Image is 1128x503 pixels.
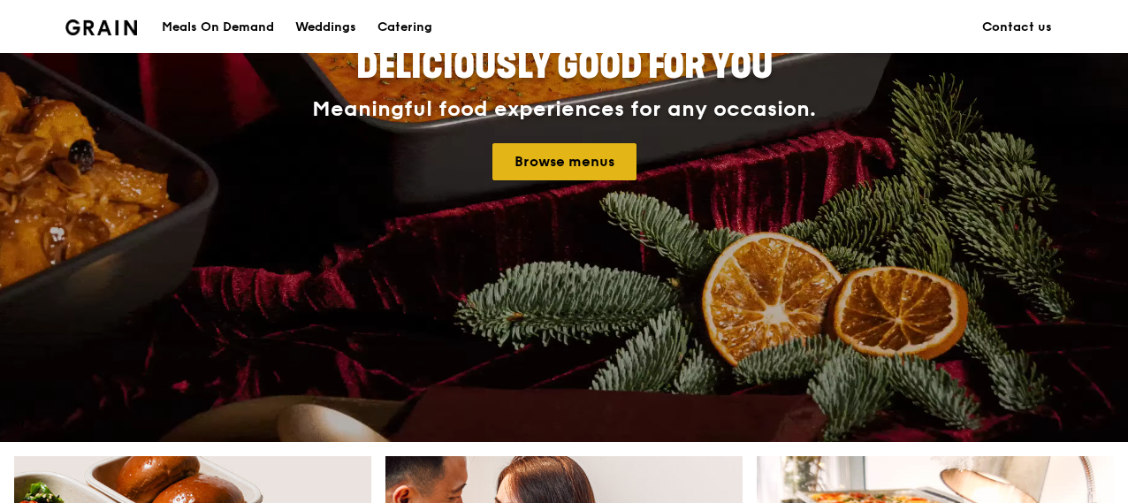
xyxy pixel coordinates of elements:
div: Meals On Demand [162,1,274,54]
a: Weddings [285,1,367,54]
a: Contact us [972,1,1063,54]
a: Catering [367,1,443,54]
div: Meaningful food experiences for any occasion. [246,97,882,122]
a: Browse menus [492,143,636,180]
img: Grain [65,19,137,35]
div: Catering [377,1,432,54]
span: Deliciously good for you [356,45,773,88]
div: Weddings [295,1,356,54]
